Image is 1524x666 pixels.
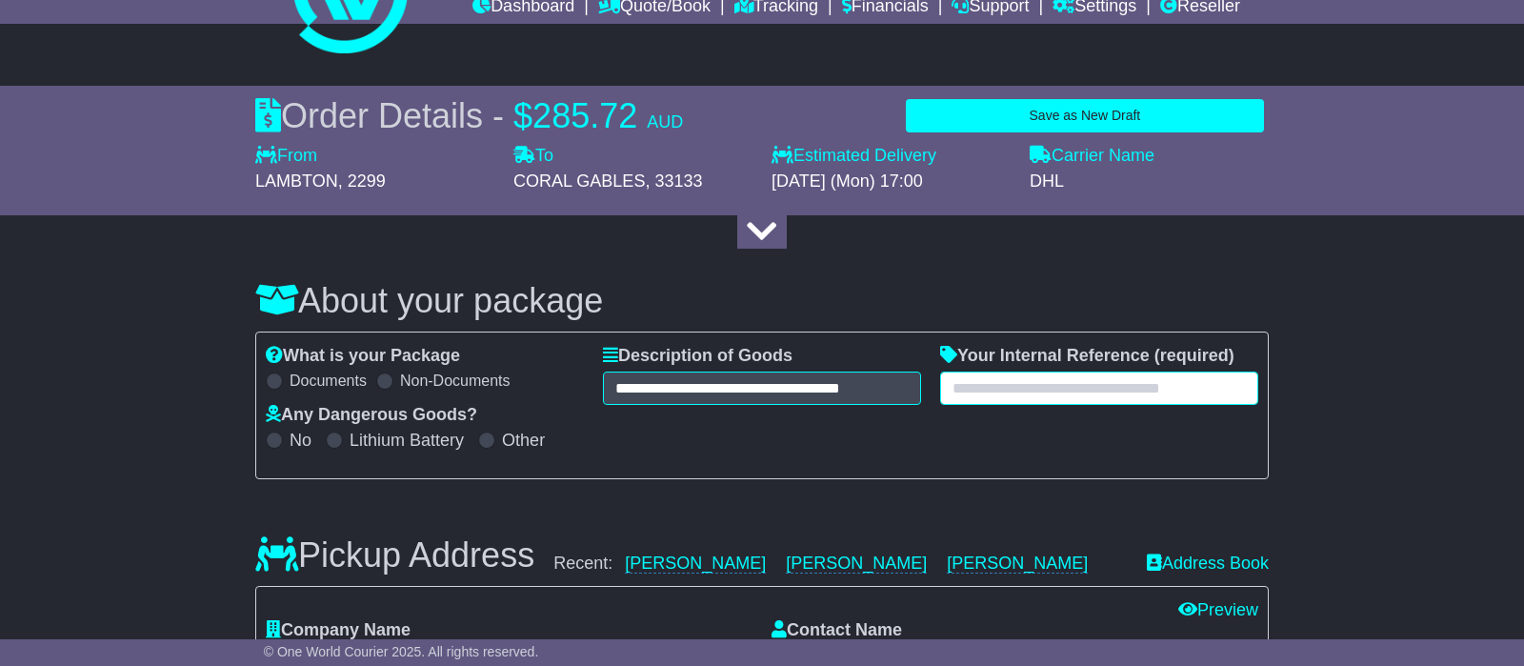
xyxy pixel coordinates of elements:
label: Your Internal Reference (required) [940,346,1234,367]
div: DHL [1030,172,1269,192]
label: Company Name [266,620,411,641]
a: [PERSON_NAME] [625,554,766,574]
span: © One World Courier 2025. All rights reserved. [264,644,539,659]
label: To [513,146,553,167]
span: CORAL GABLES [513,172,645,191]
div: [DATE] (Mon) 17:00 [772,172,1011,192]
label: Non-Documents [400,372,511,390]
a: [PERSON_NAME] [947,554,1088,574]
span: LAMBTON [255,172,338,191]
span: AUD [647,112,683,131]
label: No [290,431,311,452]
label: Other [502,431,545,452]
label: Contact Name [772,620,902,641]
span: , 33133 [645,172,702,191]
label: Any Dangerous Goods? [266,405,477,426]
a: Preview [1178,600,1258,619]
h3: About your package [255,282,1269,320]
a: Address Book [1147,554,1269,575]
h3: Pickup Address [255,536,534,575]
label: From [255,146,317,167]
label: Estimated Delivery [772,146,1011,167]
label: Lithium Battery [350,431,464,452]
a: [PERSON_NAME] [786,554,927,574]
label: What is your Package [266,346,460,367]
label: Documents [290,372,367,390]
div: Order Details - [255,95,683,136]
span: $ [513,96,532,135]
span: 285.72 [532,96,637,135]
div: Recent: [553,554,1128,575]
label: Description of Goods [603,346,792,367]
button: Save as New Draft [906,99,1264,132]
label: Carrier Name [1030,146,1154,167]
span: , 2299 [338,172,386,191]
